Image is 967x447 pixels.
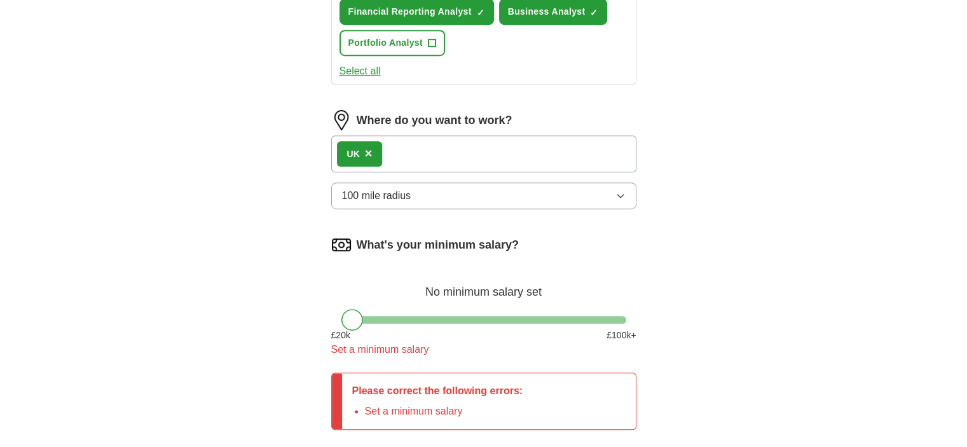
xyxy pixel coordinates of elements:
[357,112,512,129] label: Where do you want to work?
[331,342,636,357] div: Set a minimum salary
[348,36,423,50] span: Portfolio Analyst
[339,64,381,79] button: Select all
[331,182,636,209] button: 100 mile radius
[508,5,586,18] span: Business Analyst
[365,404,523,419] li: Set a minimum salary
[342,188,411,203] span: 100 mile radius
[348,5,472,18] span: Financial Reporting Analyst
[352,383,523,399] p: Please correct the following errors:
[347,149,360,159] strong: UK
[365,146,373,160] span: ×
[331,329,350,342] span: £ 20 k
[331,110,352,130] img: location.png
[607,329,636,342] span: £ 100 k+
[365,144,373,163] button: ×
[477,8,484,18] span: ✓
[357,237,519,254] label: What's your minimum salary?
[339,30,445,56] button: Portfolio Analyst
[331,235,352,255] img: salary.png
[590,8,598,18] span: ✓
[331,270,636,301] div: No minimum salary set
